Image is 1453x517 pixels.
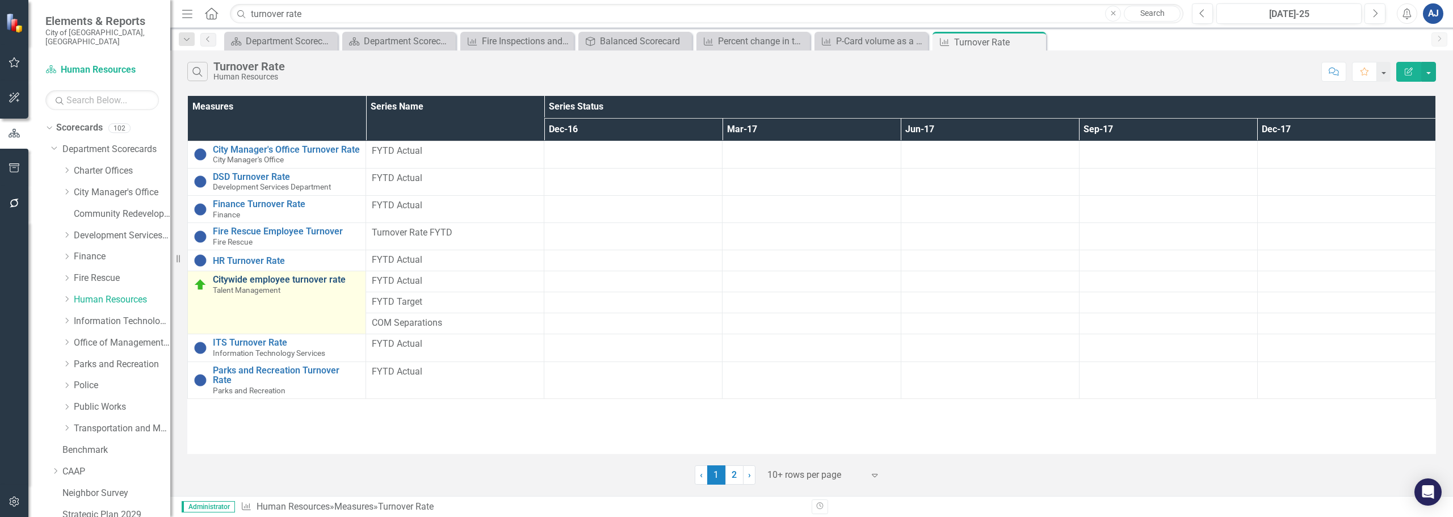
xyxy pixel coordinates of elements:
span: FYTD Actual [372,172,538,185]
a: Human Resources [74,293,170,306]
div: Balanced Scorecard [600,34,689,48]
a: Development Services Department [74,229,170,242]
span: Turnover Rate FYTD [372,226,538,239]
a: Transportation and Mobility [74,422,170,435]
a: Parks and Recreation [74,358,170,371]
a: 2 [725,465,744,485]
div: Department Scorecard [364,34,453,48]
span: Development Services Department [213,182,331,191]
a: Neighbor Survey [62,487,170,500]
img: Proceeding as Planned [194,278,207,292]
div: P-Card volume as a percentage of all purchases [836,34,925,48]
a: ITS Turnover Rate [213,338,360,348]
a: Fire Rescue Employee Turnover [213,226,360,237]
span: FYTD Actual [372,338,538,351]
span: FYTD Actual [372,145,538,158]
a: Percent change in total fleet fuel consumption (as compared to same period prior year) [699,34,807,48]
small: City of [GEOGRAPHIC_DATA], [GEOGRAPHIC_DATA] [45,28,159,47]
img: Information Unavailable [194,254,207,267]
a: Community Redevelopment Agency [74,208,170,221]
span: Talent Management [213,285,280,295]
div: Human Resources [213,73,285,81]
span: City Manager's Office [213,155,284,164]
span: Administrator [182,501,235,512]
td: Double-Click to Edit [366,292,544,313]
a: Measures [334,501,373,512]
span: › [748,469,751,480]
a: Fire Rescue [74,272,170,285]
button: AJ [1423,3,1443,24]
a: Department Scorecards [62,143,170,156]
a: City Manager's Office [74,186,170,199]
input: Search ClearPoint... [230,4,1183,24]
img: Information Unavailable [194,203,207,216]
div: Turnover Rate [954,35,1043,49]
img: Information Unavailable [194,175,207,188]
td: Double-Click to Edit Right Click for Context Menu [188,168,366,195]
td: Double-Click to Edit Right Click for Context Menu [188,334,366,362]
div: Turnover Rate [378,501,434,512]
span: Information Technology Services [213,348,325,358]
a: Balanced Scorecard [581,34,689,48]
a: City Manager's Office Turnover Rate [213,145,360,155]
a: Police [74,379,170,392]
span: Finance [213,210,240,219]
span: FYTD Actual [372,365,538,379]
a: Finance [74,250,170,263]
span: COM Separations [372,317,538,330]
img: Information Unavailable [194,148,207,161]
a: Department Scorecard [345,34,453,48]
a: Search [1124,6,1181,22]
div: Percent change in total fleet fuel consumption (as compared to same period prior year) [718,34,807,48]
span: FYTD Actual [372,254,538,267]
img: Information Unavailable [194,341,207,355]
td: Double-Click to Edit Right Click for Context Menu [188,141,366,168]
a: Public Works [74,401,170,414]
td: Double-Click to Edit Right Click for Context Menu [188,250,366,271]
a: Scorecards [56,121,103,134]
input: Search Below... [45,90,159,110]
td: Double-Click to Edit Right Click for Context Menu [188,223,366,250]
a: Benchmark [62,444,170,457]
span: FYTD Actual [372,275,538,288]
span: FYTD Actual [372,199,538,212]
a: Human Resources [257,501,330,512]
span: Fire Rescue [213,237,253,246]
div: Turnover Rate [213,60,285,73]
span: ‹ [700,469,703,480]
div: Department Scorecard [246,34,335,48]
a: Parks and Recreation Turnover Rate [213,365,360,385]
td: Double-Click to Edit Right Click for Context Menu [188,362,366,399]
div: [DATE]-25 [1220,7,1358,21]
span: Parks and Recreation [213,386,285,395]
a: P-Card volume as a percentage of all purchases [817,34,925,48]
div: Open Intercom Messenger [1414,478,1442,506]
span: FYTD Target [372,296,538,309]
a: DSD Turnover Rate [213,172,360,182]
span: 1 [707,465,725,485]
img: Information Unavailable [194,373,207,387]
a: Fire Inspections and Reinspections Performed [463,34,571,48]
a: Citywide employee turnover rate [213,275,360,285]
a: CAAP [62,465,170,478]
button: [DATE]-25 [1216,3,1362,24]
div: Fire Inspections and Reinspections Performed [482,34,571,48]
img: ClearPoint Strategy [6,13,26,33]
div: » » [241,501,803,514]
td: Double-Click to Edit [366,313,544,334]
a: HR Turnover Rate [213,256,360,266]
div: 102 [108,123,131,133]
a: Finance Turnover Rate [213,199,360,209]
td: Double-Click to Edit Right Click for Context Menu [188,196,366,223]
a: Human Resources [45,64,159,77]
a: Information Technology Services [74,315,170,328]
a: Office of Management and Budget [74,337,170,350]
a: Department Scorecard [227,34,335,48]
img: Information Unavailable [194,230,207,243]
span: Elements & Reports [45,14,159,28]
td: Double-Click to Edit Right Click for Context Menu [188,271,366,334]
a: Charter Offices [74,165,170,178]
